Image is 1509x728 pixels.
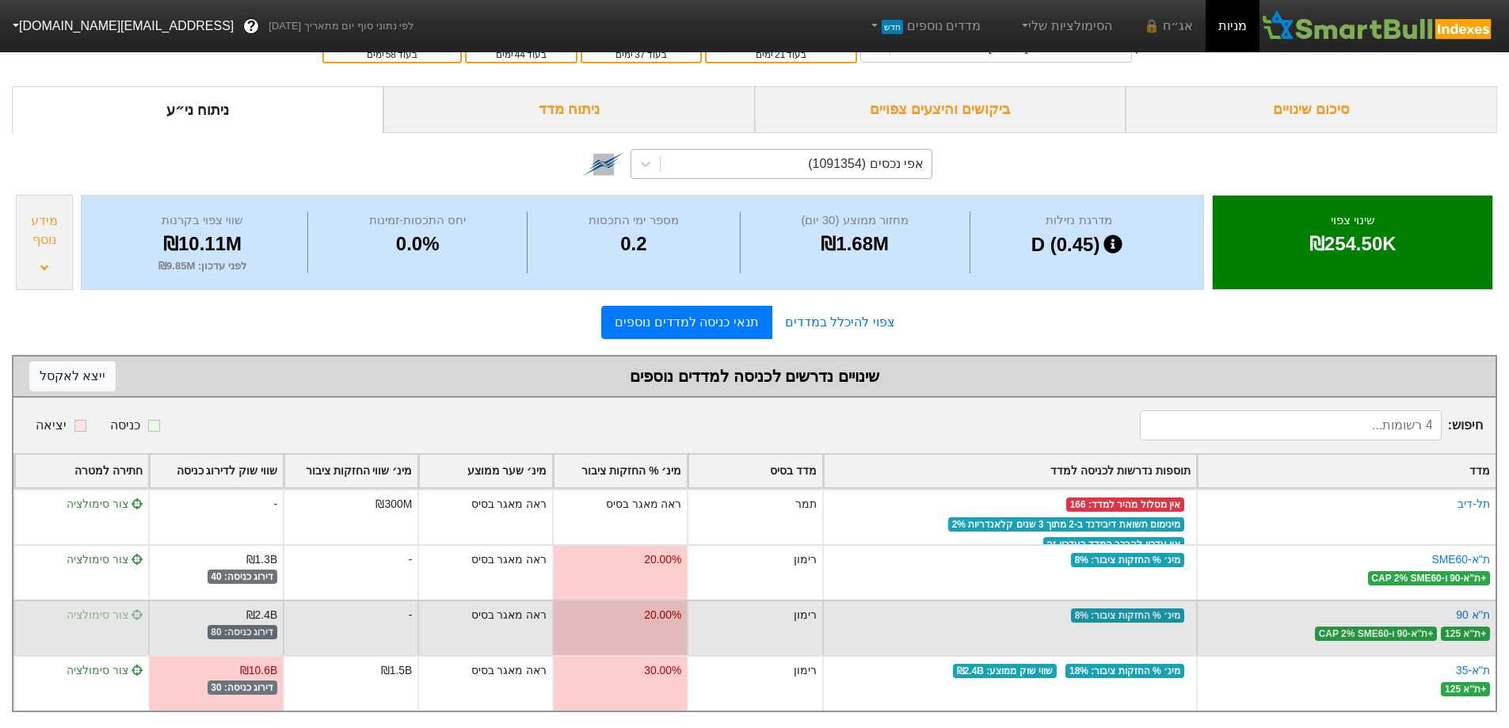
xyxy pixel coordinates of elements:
[208,570,278,584] span: דירוג כניסה: 40
[240,662,277,679] div: ₪10.6B
[745,212,966,230] div: מחזור ממוצע (30 יום)
[67,608,143,621] span: צור סימולציה
[1441,682,1490,696] span: + ת''א 125
[882,20,903,34] span: חדש
[554,455,687,487] div: Toggle SortBy
[953,664,1057,678] span: שווי שוק ממוצע : ₪2.4B
[1071,608,1184,623] span: מינ׳ % החזקות ציבור : 8%
[644,607,681,623] div: 20.00%
[419,455,552,487] div: Toggle SortBy
[67,553,143,566] span: צור סימולציה
[824,455,1196,487] div: Toggle SortBy
[1233,212,1473,230] div: שינוי צפוי
[948,517,1184,532] span: מינימום תשואת דיבידנד ב-2 מתוך 3 שנים קלאנדריות 2%
[1456,664,1490,677] a: ת"א-35
[974,212,1184,230] div: מדרגת נזילות
[644,551,681,568] div: 20.00%
[772,307,908,338] a: צפוי להיכלל במדדים
[12,86,383,133] div: ניתוח ני״ע
[755,86,1126,133] div: ביקושים והיצעים צפויים
[381,662,413,679] div: ₪1.5B
[246,551,278,568] div: ₪1.3B
[515,49,525,60] span: 44
[808,154,924,173] div: אפי נכסים (1091354)
[375,496,412,513] div: ₪300M
[687,544,821,600] div: רימון
[312,230,523,258] div: 0.0%
[474,48,568,62] div: בעוד ימים
[974,230,1184,260] div: D (0.45)
[583,143,624,185] img: tase link
[1441,627,1490,641] span: + ת''א 125
[101,230,303,258] div: ₪10.11M
[687,489,821,544] div: תמר
[386,49,396,60] span: 58
[67,497,143,510] span: צור סימולציה
[714,48,848,62] div: בעוד ימים
[532,230,735,258] div: 0.2
[471,496,547,513] div: ראה מאגר בסיס
[29,361,116,391] button: ייצא לאקסל
[284,455,417,487] div: Toggle SortBy
[601,306,772,339] a: תנאי כניסה למדדים נוספים
[67,664,143,677] span: צור סימולציה
[471,551,547,568] div: ראה מאגר בסיס
[29,364,1480,388] div: שינויים נדרשים לכניסה למדדים נוספים
[383,86,755,133] div: ניתוח מדד
[1066,497,1184,512] span: אין מסלול מהיר למדד : 166
[1431,553,1490,566] a: ת''א-SME60
[644,662,681,679] div: 30.00%
[36,416,67,435] div: יציאה
[634,49,645,60] span: 37
[269,18,413,34] span: לפי נתוני סוף יום מתאריך [DATE]
[606,496,682,513] div: ראה מאגר בסיס
[332,48,452,62] div: בעוד ימים
[208,625,278,639] span: דירוג כניסה: 80
[1259,10,1496,42] img: SmartBull
[110,416,140,435] div: כניסה
[532,212,735,230] div: מספר ימי התכסות
[101,258,303,274] div: לפני עדכון : ₪9.85M
[409,607,413,623] div: -
[688,455,821,487] div: Toggle SortBy
[471,662,547,679] div: ראה מאגר בסיס
[101,212,303,230] div: שווי צפוי בקרנות
[247,16,256,37] span: ?
[687,600,821,655] div: רימון
[1140,410,1483,440] span: חיפוש :
[312,212,523,230] div: יחס התכסות-זמינות
[1065,664,1184,678] span: מינ׳ % החזקות ציבור : 18%
[208,680,278,695] span: דירוג כניסה: 30
[861,10,987,42] a: מדדים נוספיםחדש
[1315,627,1437,641] span: + ת"א-90 ו-CAP 2% SME60
[1456,608,1490,621] a: ת''א 90
[1043,537,1184,551] span: אין עדכון להרכב המדד בעדכון זה
[471,607,547,623] div: ראה מאגר בסיס
[1126,86,1497,133] div: סיכום שינויים
[1368,571,1490,585] span: + ת"א-90 ו-CAP 2% SME60
[1140,410,1442,440] input: 4 רשומות...
[15,455,148,487] div: Toggle SortBy
[246,607,278,623] div: ₪2.4B
[775,49,785,60] span: 21
[687,655,821,711] div: רימון
[1233,230,1473,258] div: ₪254.50K
[409,551,413,568] div: -
[150,455,283,487] div: Toggle SortBy
[21,212,68,250] div: מידע נוסף
[1458,497,1490,510] a: תל-דיב
[745,230,966,258] div: ₪1.68M
[1012,10,1118,42] a: הסימולציות שלי
[590,48,692,62] div: בעוד ימים
[1198,455,1496,487] div: Toggle SortBy
[148,489,283,544] div: -
[1071,553,1184,567] span: מינ׳ % החזקות ציבור : 8%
